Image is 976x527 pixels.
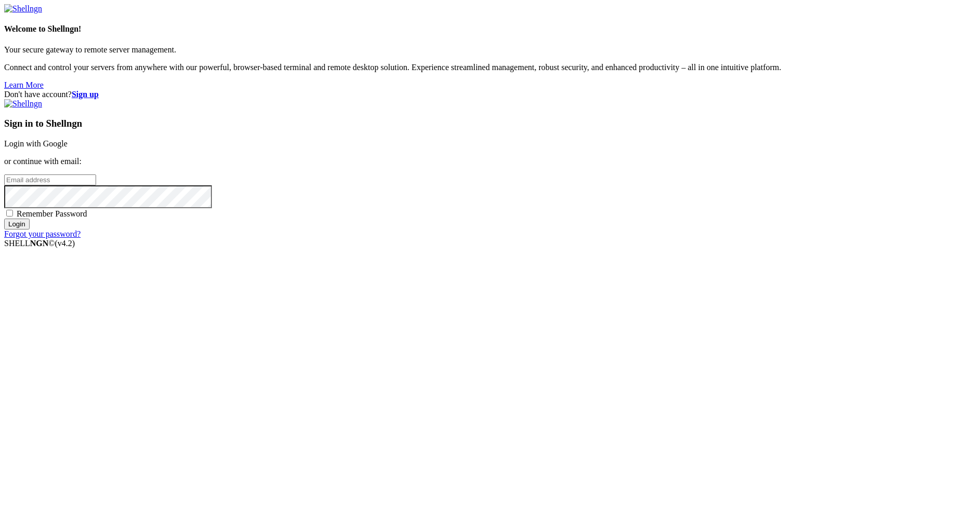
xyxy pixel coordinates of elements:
b: NGN [30,239,49,248]
p: Your secure gateway to remote server management. [4,45,972,55]
input: Email address [4,174,96,185]
div: Don't have account? [4,90,972,99]
a: Forgot your password? [4,229,81,238]
img: Shellngn [4,4,42,13]
a: Login with Google [4,139,68,148]
p: Connect and control your servers from anywhere with our powerful, browser-based terminal and remo... [4,63,972,72]
input: Remember Password [6,210,13,217]
input: Login [4,219,30,229]
span: Remember Password [17,209,87,218]
span: SHELL © [4,239,75,248]
h4: Welcome to Shellngn! [4,24,972,34]
a: Learn More [4,80,44,89]
span: 4.2.0 [55,239,75,248]
img: Shellngn [4,99,42,109]
a: Sign up [72,90,99,99]
p: or continue with email: [4,157,972,166]
h3: Sign in to Shellngn [4,118,972,129]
